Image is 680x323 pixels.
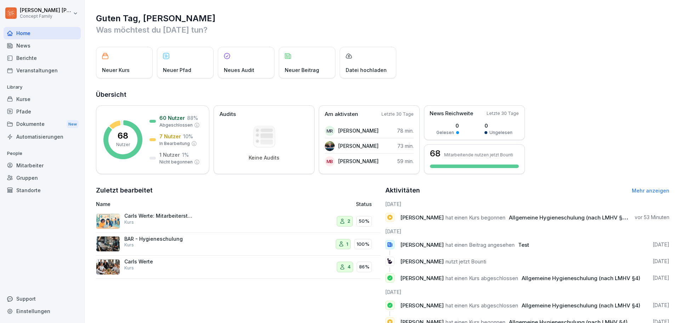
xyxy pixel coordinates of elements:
p: Datei hochladen [346,66,387,74]
div: Support [4,293,81,305]
p: Letzte 30 Tage [487,110,519,117]
p: [DATE] [653,302,669,309]
p: News Reichweite [430,110,473,118]
p: 0 [436,122,459,129]
a: News [4,39,81,52]
p: [PERSON_NAME] [PERSON_NAME] [20,7,72,13]
p: 73 min. [397,142,414,150]
p: [DATE] [653,258,669,265]
a: Gruppen [4,172,81,184]
span: Allgemeine Hygieneschulung (nach LMHV §4) [522,275,640,282]
h3: 68 [430,149,441,158]
p: 1 [346,241,348,248]
span: hat einen Kurs begonnen [446,214,505,221]
p: Library [4,82,81,93]
p: 50% [359,218,369,225]
p: Letzte 30 Tage [381,111,414,117]
p: 88 % [187,114,198,122]
p: Concept Family [20,14,72,19]
a: Home [4,27,81,39]
p: 4 [347,263,351,271]
div: New [67,120,79,128]
p: vor 53 Minuten [635,214,669,221]
p: [PERSON_NAME] [338,127,379,134]
img: ncq2gcfhcdm80001txpmse1c.png [325,141,335,151]
span: [PERSON_NAME] [400,275,444,282]
span: Test [518,241,529,248]
p: Am aktivsten [325,110,358,118]
a: Mitarbeiter [4,159,81,172]
p: Abgeschlossen [159,122,193,128]
span: [PERSON_NAME] [400,302,444,309]
p: Neuer Kurs [102,66,130,74]
p: Carls Werte: Mitarbeiterstandards und Servicequalität [124,213,195,219]
p: Keine Audits [249,155,279,161]
p: 2 [347,218,350,225]
h2: Zuletzt bearbeitet [96,185,380,195]
span: hat einen Kurs abgeschlossen [446,275,518,282]
span: [PERSON_NAME] [400,241,444,248]
p: 0 [484,122,512,129]
a: Automatisierungen [4,130,81,143]
p: Neuer Beitrag [285,66,319,74]
p: 86% [359,263,369,271]
h6: [DATE] [385,288,670,296]
p: Nicht begonnen [159,159,193,165]
a: Kurse [4,93,81,105]
p: Name [96,200,274,208]
a: Pfade [4,105,81,118]
p: 68 [118,132,128,140]
p: Status [356,200,372,208]
div: MB [325,156,335,166]
p: In Bearbeitung [159,140,190,147]
p: 10 % [183,133,193,140]
p: Kurs [124,265,134,271]
p: Kurs [124,219,134,225]
span: hat einen Beitrag angesehen [446,241,515,248]
img: rbaairrqqhupghp12x7oyakn.png [96,259,120,275]
p: People [4,148,81,159]
p: Audits [220,110,236,118]
p: [DATE] [653,274,669,282]
p: 60 Nutzer [159,114,185,122]
p: 100% [357,241,369,248]
a: Einstellungen [4,305,81,317]
a: Carls Werte: Mitarbeiterstandards und ServicequalitätKurs250% [96,210,380,233]
p: Neues Audit [224,66,254,74]
p: [PERSON_NAME] [338,157,379,165]
h6: [DATE] [385,228,670,235]
p: 59 min. [397,157,414,165]
div: MR [325,126,335,136]
p: 7 Nutzer [159,133,181,140]
p: Nutzer [116,141,130,148]
span: [PERSON_NAME] [400,214,444,221]
p: 1 % [182,151,189,158]
div: Dokumente [4,118,81,131]
a: Standorte [4,184,81,196]
p: BAR - Hygieneschulung [124,236,195,242]
p: Was möchtest du [DATE] tun? [96,24,669,35]
span: Allgemeine Hygieneschulung (nach LMHV §4) [509,214,628,221]
p: [PERSON_NAME] [338,142,379,150]
p: Mitarbeitende nutzen jetzt Bounti [444,152,513,157]
p: Gelesen [436,129,454,136]
a: Carls WerteKurs486% [96,256,380,279]
img: esgmg7jv8he64vtugq85wdm8.png [96,236,120,252]
a: Berichte [4,52,81,64]
p: [DATE] [653,241,669,248]
a: Veranstaltungen [4,64,81,77]
p: 1 Nutzer [159,151,180,158]
span: nutzt jetzt Bounti [446,258,486,265]
p: Ungelesen [489,129,512,136]
h6: [DATE] [385,200,670,208]
a: Mehr anzeigen [632,188,669,194]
